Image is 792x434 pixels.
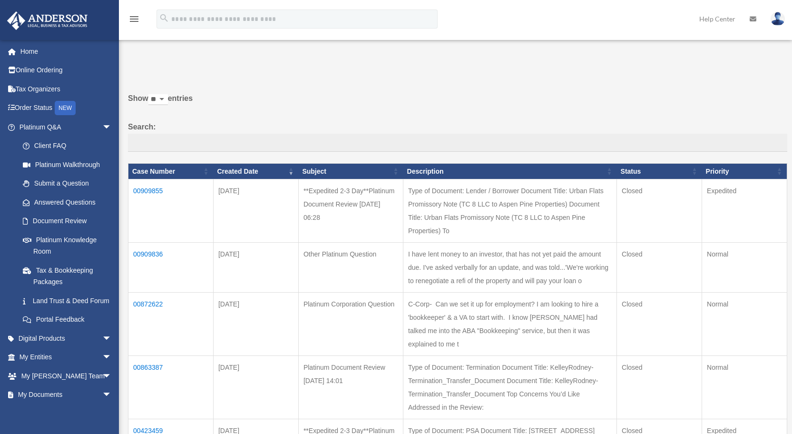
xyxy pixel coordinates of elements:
td: Type of Document: Lender / Borrower Document Title: Urban Flats Promissory Note (TC 8 LLC to Aspe... [403,179,617,243]
input: Search: [128,134,787,152]
label: Search: [128,120,787,152]
label: Show entries [128,92,787,115]
td: Type of Document: Termination Document Title: KelleyRodney-Termination_Transfer_Document Document... [403,356,617,419]
td: Other Platinum Question [298,243,403,293]
td: Normal [702,293,787,356]
a: Document Review [13,212,121,231]
td: C-Corp- Can we set it up for employment? I am looking to hire a 'bookkeeper' & a VA to start with... [403,293,617,356]
td: [DATE] [213,356,298,419]
td: I have lent money to an investor, that has not yet paid the amount due. I've asked verbally for a... [403,243,617,293]
select: Showentries [148,94,168,105]
a: Submit a Question [13,174,121,193]
th: Case Number: activate to sort column ascending [128,163,214,179]
img: User Pic [771,12,785,26]
td: Closed [617,179,702,243]
th: Description: activate to sort column ascending [403,163,617,179]
div: NEW [55,101,76,115]
th: Status: activate to sort column ascending [617,163,702,179]
td: Closed [617,293,702,356]
td: [DATE] [213,179,298,243]
td: Expedited [702,179,787,243]
th: Subject: activate to sort column ascending [298,163,403,179]
td: [DATE] [213,243,298,293]
td: 00909855 [128,179,214,243]
a: My Documentsarrow_drop_down [7,385,126,404]
a: My Entitiesarrow_drop_down [7,348,126,367]
a: Answered Questions [13,193,117,212]
a: My [PERSON_NAME] Teamarrow_drop_down [7,366,126,385]
td: [DATE] [213,293,298,356]
td: Normal [702,243,787,293]
td: 00872622 [128,293,214,356]
a: Home [7,42,126,61]
td: Closed [617,356,702,419]
a: Client FAQ [13,137,121,156]
i: search [159,13,169,23]
td: 00909836 [128,243,214,293]
span: arrow_drop_down [102,348,121,367]
a: menu [128,17,140,25]
a: Platinum Walkthrough [13,155,121,174]
th: Priority: activate to sort column ascending [702,163,787,179]
a: Portal Feedback [13,310,121,329]
td: Platinum Document Review [DATE] 14:01 [298,356,403,419]
span: arrow_drop_down [102,329,121,348]
img: Anderson Advisors Platinum Portal [4,11,90,30]
a: Digital Productsarrow_drop_down [7,329,126,348]
td: **Expedited 2-3 Day**Platinum Document Review [DATE] 06:28 [298,179,403,243]
i: menu [128,13,140,25]
a: Order StatusNEW [7,99,126,118]
td: Platinum Corporation Question [298,293,403,356]
span: arrow_drop_down [102,385,121,405]
a: Online Ordering [7,61,126,80]
td: Normal [702,356,787,419]
a: Tax Organizers [7,79,126,99]
span: arrow_drop_down [102,118,121,137]
td: 00863387 [128,356,214,419]
th: Created Date: activate to sort column ascending [213,163,298,179]
span: arrow_drop_down [102,366,121,386]
a: Platinum Q&Aarrow_drop_down [7,118,121,137]
a: Platinum Knowledge Room [13,230,121,261]
a: Land Trust & Deed Forum [13,291,121,310]
a: Tax & Bookkeeping Packages [13,261,121,291]
td: Closed [617,243,702,293]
